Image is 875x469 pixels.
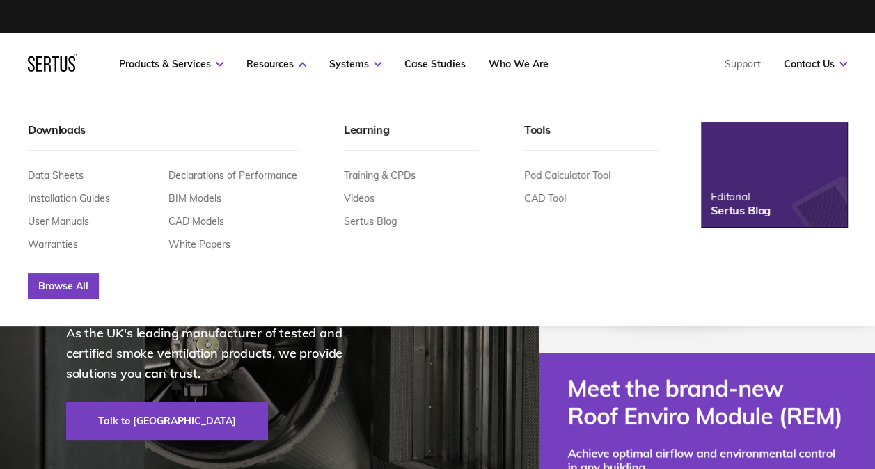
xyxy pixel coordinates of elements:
[711,203,771,217] div: Sertus Blog
[344,192,375,205] a: Videos
[28,122,299,151] div: Downloads
[246,58,306,70] a: Resources
[28,215,89,228] a: User Manuals
[489,58,549,70] a: Who We Are
[66,402,268,440] a: Talk to [GEOGRAPHIC_DATA]
[404,58,466,70] a: Case Studies
[28,273,99,299] a: Browse All
[28,169,84,182] a: Data Sheets
[168,192,221,205] a: BIM Models
[119,58,223,70] a: Products & Services
[168,238,230,251] a: White Papers
[28,238,78,251] a: Warranties
[28,192,110,205] a: Installation Guides
[344,169,416,182] a: Training & CPDs
[711,190,771,203] div: Editorial
[524,122,659,151] div: Tools
[168,215,224,228] a: CAD Models
[524,169,610,182] a: Pod Calculator Tool
[344,215,397,228] a: Sertus Blog
[701,122,847,227] a: EditorialSertus Blog
[725,58,761,70] a: Support
[524,192,566,205] a: CAD Tool
[66,324,372,383] p: As the UK's leading manufacturer of tested and certified smoke ventilation products, we provide s...
[344,122,479,151] div: Learning
[329,58,381,70] a: Systems
[168,169,297,182] a: Declarations of Performance
[784,58,847,70] a: Contact Us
